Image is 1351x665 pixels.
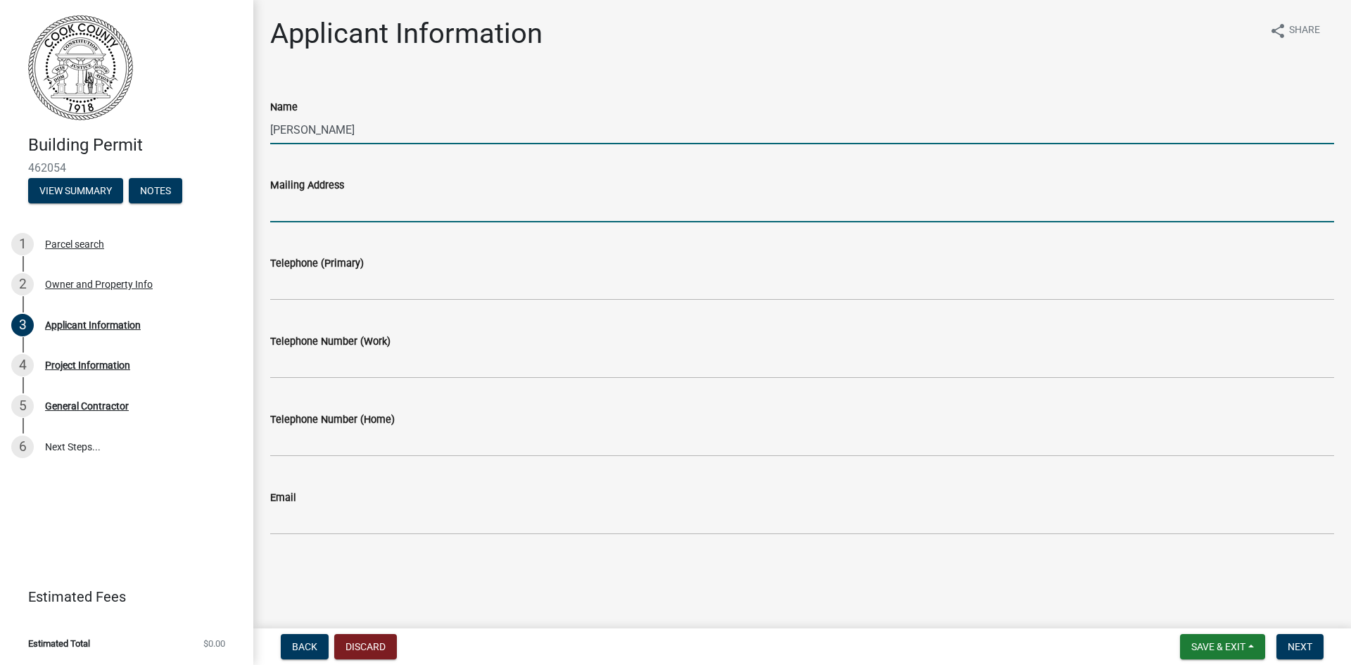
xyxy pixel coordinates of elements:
div: 2 [11,273,34,296]
label: Email [270,493,296,503]
div: 3 [11,314,34,336]
img: Cook County, Georgia [28,15,133,120]
button: View Summary [28,178,123,203]
label: Name [270,103,298,113]
wm-modal-confirm: Summary [28,186,123,197]
div: Parcel search [45,239,104,249]
div: 5 [11,395,34,417]
div: 6 [11,436,34,458]
span: Back [292,641,317,652]
span: Estimated Total [28,639,90,648]
div: Applicant Information [45,320,141,330]
button: Save & Exit [1180,634,1265,659]
button: Back [281,634,329,659]
span: 462054 [28,161,225,175]
button: Notes [129,178,182,203]
label: Telephone Number (Work) [270,337,391,347]
div: 4 [11,354,34,376]
label: Telephone (Primary) [270,259,364,269]
button: Next [1276,634,1324,659]
button: shareShare [1258,17,1331,44]
wm-modal-confirm: Notes [129,186,182,197]
a: Estimated Fees [11,583,231,611]
h4: Building Permit [28,135,242,156]
button: Discard [334,634,397,659]
span: Save & Exit [1191,641,1245,652]
div: Owner and Property Info [45,279,153,289]
label: Telephone Number (Home) [270,415,395,425]
div: Project Information [45,360,130,370]
span: Next [1288,641,1312,652]
i: share [1269,23,1286,39]
label: Mailing Address [270,181,344,191]
div: General Contractor [45,401,129,411]
h1: Applicant Information [270,17,543,51]
span: Share [1289,23,1320,39]
span: $0.00 [203,639,225,648]
div: 1 [11,233,34,255]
